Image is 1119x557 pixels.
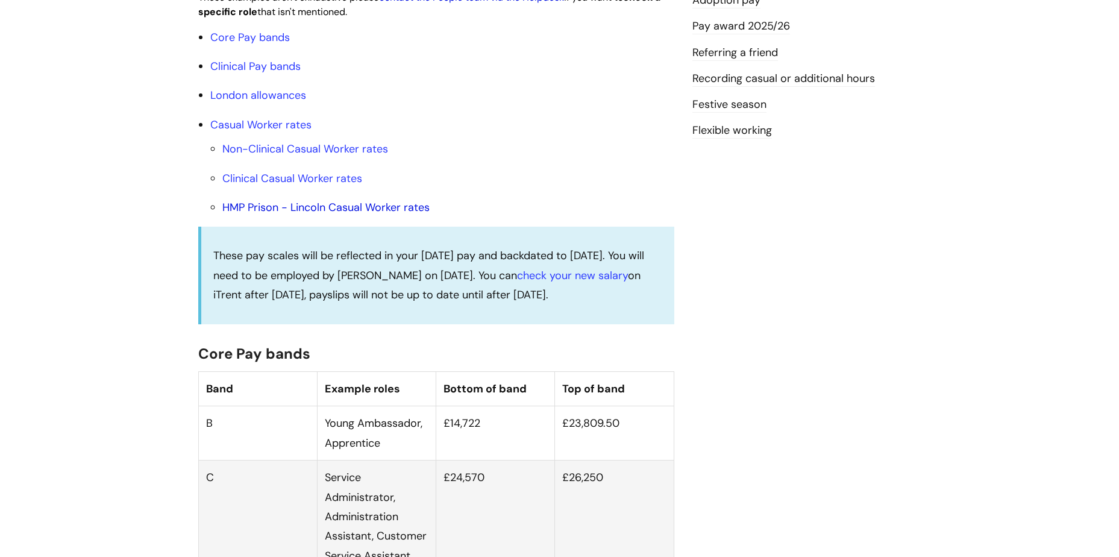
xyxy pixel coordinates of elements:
[692,45,778,61] a: Referring a friend
[436,371,555,406] th: Bottom of band
[692,97,766,113] a: Festive season
[198,406,317,461] td: B
[210,88,306,102] a: London allowances
[210,30,290,45] a: Core Pay bands
[517,268,628,283] a: check your new salary
[198,344,310,363] span: Core Pay bands
[198,371,317,406] th: Band
[555,371,674,406] th: Top of band
[692,19,790,34] a: Pay award 2025/26
[317,371,436,406] th: Example roles
[692,71,875,87] a: Recording casual or additional hours
[555,406,674,461] td: £23,809.50
[436,406,555,461] td: £14,722
[222,171,362,186] a: Clinical Casual Worker rates
[317,406,436,461] td: Young Ambassador, Apprentice
[213,246,662,304] p: These pay scales will be reflected in your [DATE] pay and backdated to [DATE]. You will need to b...
[210,59,301,74] a: Clinical Pay bands
[222,142,388,156] a: Non-Clinical Casual Worker rates
[692,123,772,139] a: Flexible working
[222,200,430,215] a: HMP Prison - Lincoln Casual Worker rates
[210,118,312,132] a: Casual Worker rates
